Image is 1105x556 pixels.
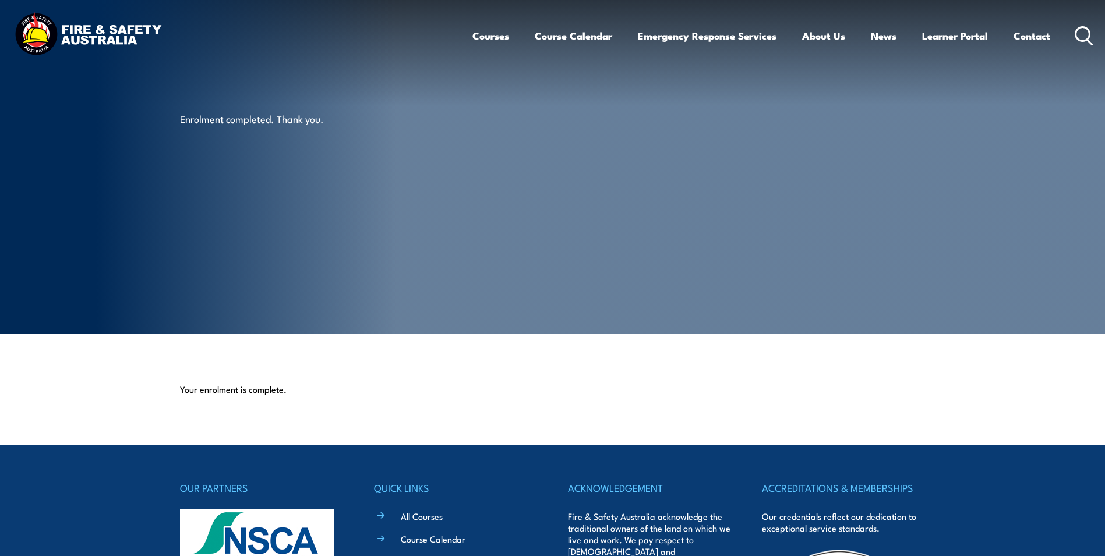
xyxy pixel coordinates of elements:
p: Our credentials reflect our dedication to exceptional service standards. [762,511,925,534]
a: Course Calendar [535,20,612,51]
h4: OUR PARTNERS [180,480,343,496]
h4: ACKNOWLEDGEMENT [568,480,731,496]
h4: QUICK LINKS [374,480,537,496]
a: Emergency Response Services [638,20,776,51]
p: Your enrolment is complete. [180,383,926,395]
h4: ACCREDITATIONS & MEMBERSHIPS [762,480,925,496]
a: Courses [472,20,509,51]
a: Contact [1014,20,1050,51]
a: Learner Portal [922,20,988,51]
a: News [871,20,896,51]
a: Course Calendar [401,533,465,545]
a: About Us [802,20,845,51]
p: Enrolment completed. Thank you. [180,112,393,125]
a: All Courses [401,510,443,522]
